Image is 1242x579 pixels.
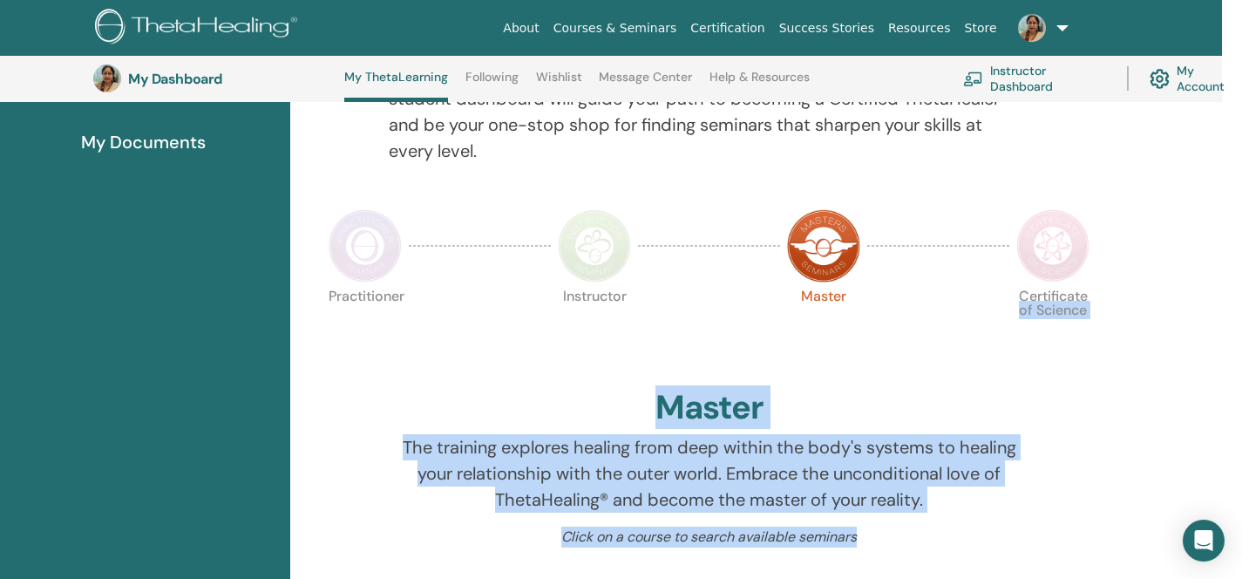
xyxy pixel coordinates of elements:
[389,527,1030,548] p: Click on a course to search available seminars
[389,434,1030,513] p: The training explores healing from deep within the body's systems to healing your relationship wi...
[787,209,860,283] img: Master
[536,70,582,98] a: Wishlist
[465,70,519,98] a: Following
[344,70,448,102] a: My ThetaLearning
[496,12,546,44] a: About
[558,289,631,363] p: Instructor
[546,12,684,44] a: Courses & Seminars
[655,388,764,428] h2: Master
[787,289,860,363] p: Master
[599,70,692,98] a: Message Center
[958,12,1004,44] a: Store
[95,9,303,48] img: logo.png
[772,12,881,44] a: Success Stories
[1016,209,1089,283] img: Certificate of Science
[1018,14,1046,42] img: default.jpg
[1016,289,1089,363] p: Certificate of Science
[329,289,402,363] p: Practitioner
[558,209,631,283] img: Instructor
[963,72,983,86] img: chalkboard-teacher.svg
[1183,520,1225,562] div: Open Intercom Messenger
[93,65,121,92] img: default.jpg
[881,12,958,44] a: Resources
[329,209,402,283] img: Practitioner
[683,12,771,44] a: Certification
[81,129,206,155] span: My Documents
[963,59,1106,98] a: Instructor Dashboard
[709,70,810,98] a: Help & Resources
[1150,65,1170,93] img: cog.svg
[128,71,302,87] h3: My Dashboard
[1150,59,1242,98] a: My Account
